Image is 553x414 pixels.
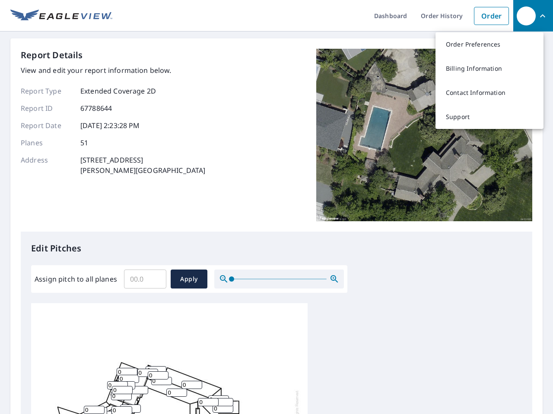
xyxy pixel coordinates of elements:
[80,86,156,96] p: Extended Coverage 2D
[435,105,543,129] a: Support
[316,49,532,221] img: Top image
[80,155,206,176] p: [STREET_ADDRESS] [PERSON_NAME][GEOGRAPHIC_DATA]
[31,242,522,255] p: Edit Pitches
[178,274,200,285] span: Apply
[124,267,166,291] input: 00.0
[21,120,73,131] p: Report Date
[474,7,509,25] a: Order
[171,270,207,289] button: Apply
[10,9,112,22] img: EV Logo
[21,155,73,176] p: Address
[80,120,140,131] p: [DATE] 2:23:28 PM
[21,65,206,75] p: View and edit your report information below.
[80,138,88,148] p: 51
[21,138,73,148] p: Planes
[21,86,73,96] p: Report Type
[35,274,117,284] label: Assign pitch to all planes
[21,103,73,113] p: Report ID
[435,32,543,56] a: Order Preferences
[21,49,83,62] p: Report Details
[435,56,543,81] a: Billing Information
[435,81,543,105] a: Contact Information
[80,103,112,113] p: 67788644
